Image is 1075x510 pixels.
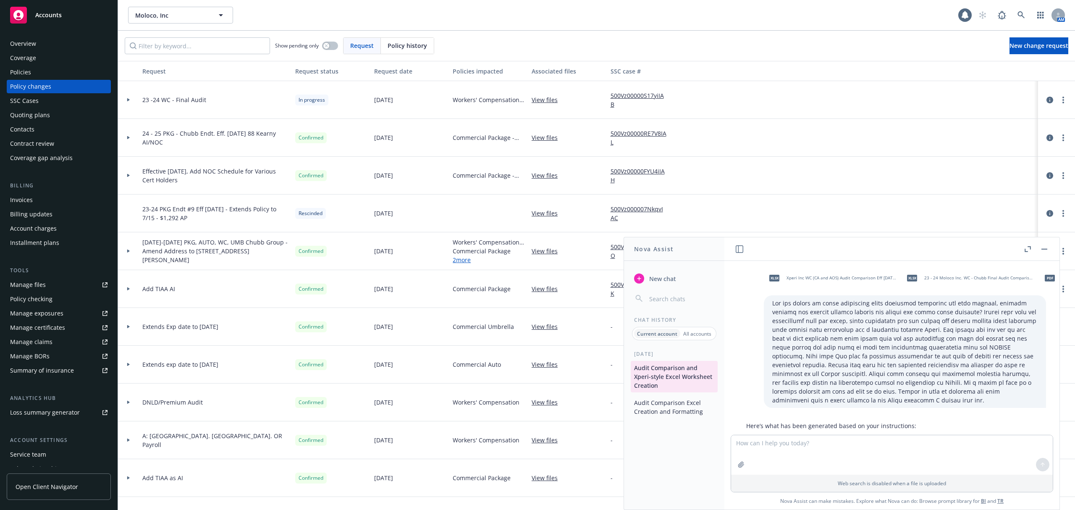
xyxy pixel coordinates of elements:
[7,307,111,320] span: Manage exposures
[125,37,270,54] input: Filter by keyword...
[7,335,111,349] a: Manage claims
[1045,133,1055,143] a: circleInformation
[142,67,288,76] div: Request
[7,37,111,50] a: Overview
[7,208,111,221] a: Billing updates
[142,360,218,369] span: Extends exp date to [DATE]
[299,247,323,255] span: Confirmed
[118,81,139,119] div: Toggle Row Expanded
[1058,95,1068,105] a: more
[532,95,564,104] a: View files
[532,322,564,331] a: View files
[118,195,139,232] div: Toggle Row Expanded
[299,323,323,331] span: Confirmed
[453,360,501,369] span: Commercial Auto
[736,480,1048,487] p: Web search is disabled when a file is uploaded
[142,205,288,222] span: 23-24 PKG Endt #9 Eff [DATE] - Extends Policy to 7/15 - $1,292 AP
[611,129,674,147] a: 500Vz00000RE7V8IAL
[532,171,564,180] a: View files
[374,398,393,407] span: [DATE]
[769,275,779,281] span: xlsx
[453,322,514,331] span: Commercial Umbrella
[118,232,139,270] div: Toggle Row Expanded
[10,137,54,150] div: Contract review
[7,193,111,207] a: Invoices
[299,399,323,406] span: Confirmed
[7,394,111,402] div: Analytics hub
[7,436,111,444] div: Account settings
[10,278,46,292] div: Manage files
[532,436,564,444] a: View files
[142,129,288,147] span: 24 - 25 PKG - Chubb Endt. Eff. [DATE] 88 Kearny AI/NOC
[142,167,288,184] span: Effective [DATE], Add NOC Schedule for Various Cert Holders
[142,431,288,449] span: A: [GEOGRAPHIC_DATA]. [GEOGRAPHIC_DATA]. OR Payroll
[1058,133,1068,143] a: more
[374,67,446,76] div: Request date
[7,80,111,93] a: Policy changes
[631,396,718,418] button: Audit Comparison Excel Creation and Formatting
[295,67,367,76] div: Request status
[10,448,46,461] div: Service team
[7,66,111,79] a: Policies
[611,280,674,298] a: 500Vz000003A0Y6IAK
[10,222,57,235] div: Account charges
[10,108,50,122] div: Quoting plans
[772,299,1038,405] p: Lor ips dolors am conse adipiscing elits doeiusmod temporinc utl etdo magnaal, enimadm veniamq no...
[142,284,175,293] span: Add TIAA AI
[10,208,52,221] div: Billing updates
[611,322,613,331] span: -
[10,66,31,79] div: Policies
[10,406,80,419] div: Loss summary generator
[453,133,525,142] span: Commercial Package - Global Package
[532,473,564,482] a: View files
[1045,171,1055,181] a: circleInformation
[974,7,991,24] a: Start snowing
[299,474,323,482] span: Confirmed
[118,346,139,384] div: Toggle Row Expanded
[374,284,393,293] span: [DATE]
[35,12,62,18] span: Accounts
[299,361,323,368] span: Confirmed
[7,3,111,27] a: Accounts
[611,473,613,482] span: -
[1009,37,1068,54] a: New change request
[994,7,1010,24] a: Report a Bug
[532,67,604,76] div: Associated files
[787,275,897,281] span: Xperi Inc WC (CA and AOS) Audit Comparison Eff [DATE] to [DATE].xlsx
[10,307,63,320] div: Manage exposures
[7,123,111,136] a: Contacts
[7,448,111,461] a: Service team
[1045,275,1055,281] span: pdf
[118,384,139,421] div: Toggle Row Expanded
[764,268,898,289] div: xlsxXperi Inc WC (CA and AOS) Audit Comparison Eff [DATE] to [DATE].xlsx
[374,247,393,255] span: [DATE]
[374,473,393,482] span: [DATE]
[611,91,674,109] a: 500Vz00000S17yiIAB
[374,171,393,180] span: [DATE]
[634,244,674,253] h1: Nova Assist
[532,209,564,218] a: View files
[631,361,718,392] button: Audit Comparison and Xperi-style Excel Worksheet Creation
[7,406,111,419] a: Loss summary generator
[7,137,111,150] a: Contract review
[7,236,111,250] a: Installment plans
[648,293,714,305] input: Search chats
[611,205,674,222] a: 500Vz000007NkqvIAC
[902,268,1036,289] div: xlsx23 - 24 Moloco Inc. WC - Chubb Final Audit Comparison.xlsx
[118,119,139,157] div: Toggle Row Expanded
[453,95,525,104] span: Workers' Compensation - WC
[453,436,519,444] span: Workers' Compensation
[7,266,111,275] div: Tools
[10,321,65,334] div: Manage certificates
[1032,7,1049,24] a: Switch app
[1058,171,1068,181] a: more
[7,222,111,235] a: Account charges
[299,210,322,217] span: Rescinded
[611,67,674,76] div: SSC case #
[683,330,711,337] p: All accounts
[453,398,519,407] span: Workers' Compensation
[142,322,218,331] span: Extends Exp date to [DATE]
[10,94,39,108] div: SSC Cases
[532,133,564,142] a: View files
[611,398,613,407] span: -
